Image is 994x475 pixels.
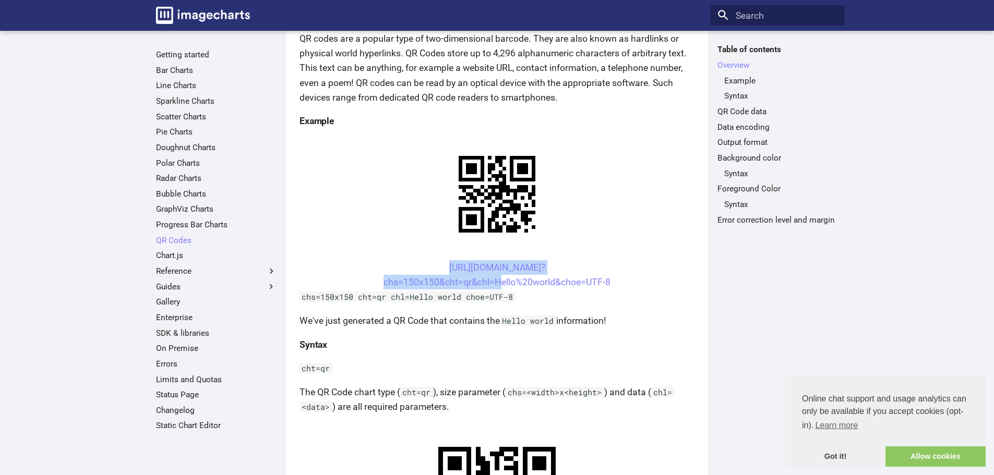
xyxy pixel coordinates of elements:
nav: Foreground Color [717,199,838,210]
a: Background color [717,153,838,163]
a: Output format [717,137,838,148]
a: SDK & libraries [156,328,277,338]
a: Pie Charts [156,127,277,137]
a: Sparkline Charts [156,96,277,106]
a: Errors [156,359,277,369]
a: Doughnut Charts [156,142,277,153]
code: cht=qr [300,363,332,373]
p: QR codes are a popular type of two-dimensional barcode. They are also known as hardlinks or physi... [300,31,694,105]
a: Line Charts [156,80,277,91]
a: Data encoding [717,122,838,132]
a: Chart.js [156,250,277,261]
p: The QR Code chart type ( ), size parameter ( ) and data ( ) are all required parameters. [300,385,694,414]
a: Changelog [156,405,277,416]
a: Polar Charts [156,158,277,168]
nav: Background color [717,168,838,179]
a: Scatter Charts [156,112,277,122]
a: Foreground Color [717,184,838,194]
a: Enterprise [156,312,277,323]
a: QR Code data [717,106,838,117]
img: chart [440,138,554,251]
code: chs=150x150 cht=qr chl=Hello world choe=UTF-8 [300,291,516,302]
a: Example [724,76,838,86]
a: Syntax [724,199,838,210]
h4: Example [300,114,694,128]
a: Static Chart Editor [156,420,277,431]
a: Error correction level and margin [717,215,838,225]
a: Syntax [724,168,838,179]
a: Syntax [724,91,838,101]
label: Reference [156,266,277,276]
a: Radar Charts [156,173,277,184]
label: Guides [156,282,277,292]
a: Limits and Quotas [156,374,277,385]
a: Getting started [156,50,277,60]
nav: Overview [717,76,838,102]
a: Bar Charts [156,65,277,76]
p: We've just generated a QR Code that contains the information! [300,313,694,328]
a: GraphViz Charts [156,204,277,214]
img: logo [156,7,250,24]
nav: Table of contents [711,44,845,225]
a: Overview [717,60,838,70]
a: Gallery [156,297,277,307]
div: cookieconsent [785,376,986,467]
a: dismiss cookie message [785,446,885,467]
a: allow cookies [885,446,986,467]
code: cht=qr [400,387,433,397]
a: learn more about cookies [813,418,859,433]
a: On Premise [156,343,277,354]
a: Image-Charts documentation [151,2,255,28]
a: Bubble Charts [156,189,277,199]
a: [URL][DOMAIN_NAME]?chs=150x150&cht=qr&chl=Hello%20world&choe=UTF-8 [384,262,610,287]
input: Search [711,5,845,26]
code: Hello world [500,315,556,326]
h4: Syntax [300,337,694,352]
a: Progress Bar Charts [156,220,277,230]
a: QR Codes [156,235,277,246]
a: Status Page [156,389,277,400]
code: chs=<width>x<height> [506,387,604,397]
label: Table of contents [711,44,845,55]
span: Online chat support and usage analytics can only be available if you accept cookies (opt-in). [802,393,969,433]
